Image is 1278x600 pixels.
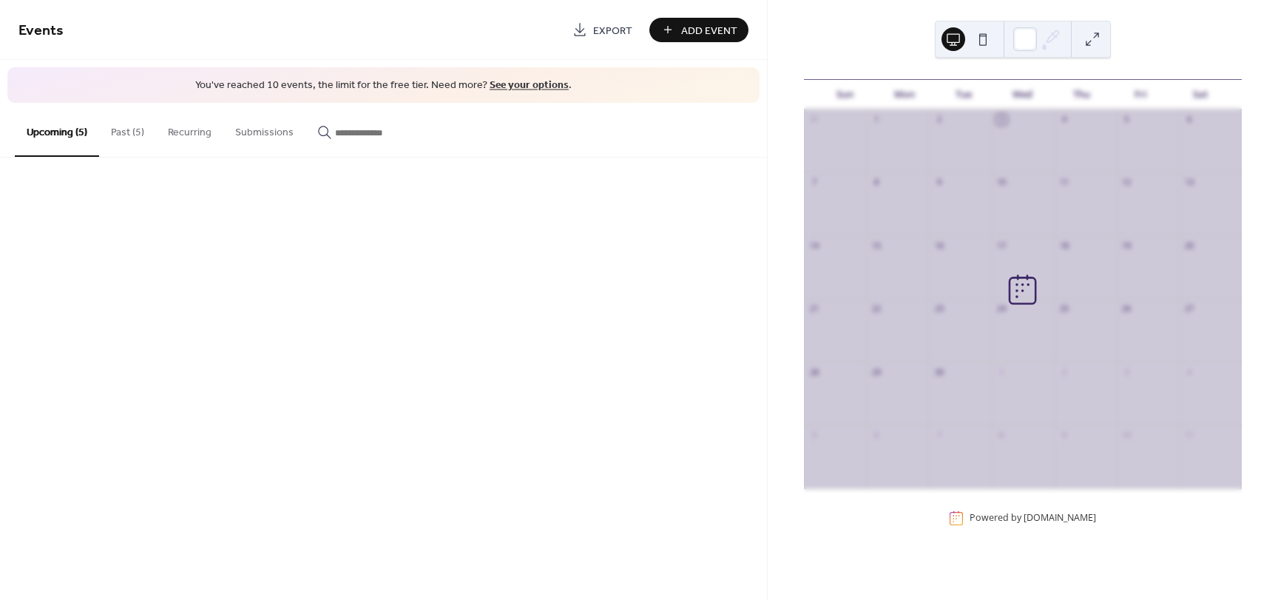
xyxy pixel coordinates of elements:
[1058,114,1069,125] div: 4
[1058,177,1069,188] div: 11
[1171,80,1230,109] div: Sat
[1183,177,1194,188] div: 13
[993,80,1052,109] div: Wed
[1058,303,1069,314] div: 25
[933,366,944,377] div: 30
[870,114,882,125] div: 1
[1058,366,1069,377] div: 2
[996,177,1007,188] div: 10
[808,429,819,440] div: 5
[490,75,569,95] a: See your options
[593,23,632,38] span: Export
[15,103,99,157] button: Upcoming (5)
[1183,303,1194,314] div: 27
[561,18,643,42] a: Export
[816,80,875,109] div: Sun
[808,177,819,188] div: 7
[870,366,882,377] div: 29
[1183,114,1194,125] div: 6
[808,240,819,251] div: 14
[1024,512,1096,525] a: [DOMAIN_NAME]
[1121,177,1132,188] div: 12
[970,512,1096,525] div: Powered by
[223,103,305,155] button: Submissions
[870,429,882,440] div: 6
[1121,114,1132,125] div: 5
[1121,366,1132,377] div: 3
[996,429,1007,440] div: 8
[933,114,944,125] div: 2
[1183,240,1194,251] div: 20
[808,366,819,377] div: 28
[808,303,819,314] div: 21
[875,80,934,109] div: Mon
[870,303,882,314] div: 22
[22,78,745,93] span: You've reached 10 events, the limit for the free tier. Need more? .
[870,177,882,188] div: 8
[1183,429,1194,440] div: 11
[933,303,944,314] div: 23
[1121,429,1132,440] div: 10
[1121,240,1132,251] div: 19
[933,240,944,251] div: 16
[1112,80,1171,109] div: Fri
[808,114,819,125] div: 31
[1052,80,1112,109] div: Thu
[934,80,993,109] div: Tue
[156,103,223,155] button: Recurring
[870,240,882,251] div: 15
[996,114,1007,125] div: 3
[996,366,1007,377] div: 1
[18,16,64,45] span: Events
[99,103,156,155] button: Past (5)
[996,303,1007,314] div: 24
[1183,366,1194,377] div: 4
[1121,303,1132,314] div: 26
[933,177,944,188] div: 9
[996,240,1007,251] div: 17
[1058,429,1069,440] div: 9
[1058,240,1069,251] div: 18
[933,429,944,440] div: 7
